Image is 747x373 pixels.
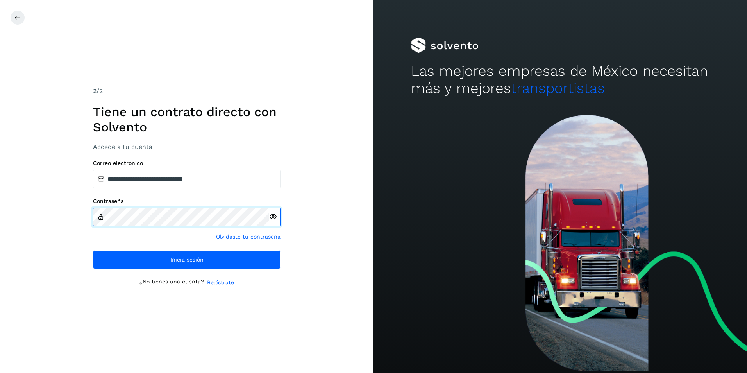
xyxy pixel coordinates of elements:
label: Contraseña [93,198,281,204]
div: /2 [93,86,281,96]
h1: Tiene un contrato directo con Solvento [93,104,281,134]
label: Correo electrónico [93,160,281,167]
a: Regístrate [207,278,234,287]
button: Inicia sesión [93,250,281,269]
span: 2 [93,87,97,95]
p: ¿No tienes una cuenta? [139,278,204,287]
a: Olvidaste tu contraseña [216,233,281,241]
h3: Accede a tu cuenta [93,143,281,151]
h2: Las mejores empresas de México necesitan más y mejores [411,63,710,97]
span: Inicia sesión [170,257,204,262]
span: transportistas [511,80,605,97]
